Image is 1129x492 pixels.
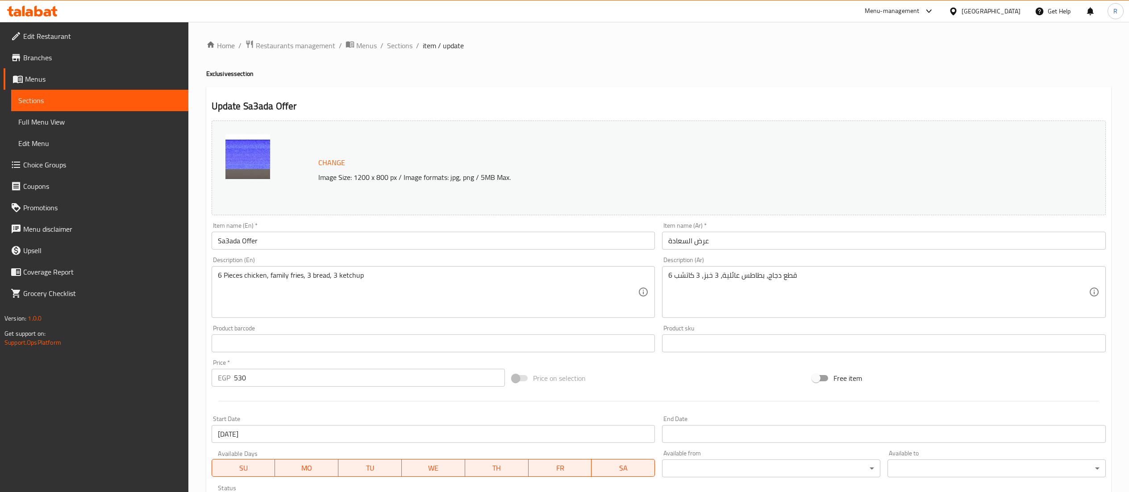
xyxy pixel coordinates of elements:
[275,459,338,477] button: MO
[216,462,272,475] span: SU
[962,6,1021,16] div: [GEOGRAPHIC_DATA]
[380,40,383,51] li: /
[887,459,1106,477] div: ​
[212,232,655,250] input: Enter name En
[4,240,188,261] a: Upsell
[402,459,465,477] button: WE
[315,154,349,172] button: Change
[11,133,188,154] a: Edit Menu
[532,462,588,475] span: FR
[662,459,880,477] div: ​
[595,462,651,475] span: SA
[529,459,592,477] button: FR
[346,40,377,51] a: Menus
[218,271,638,313] textarea: 6 Pieces chicken, family fries, 3 bread, 3 ketchup
[279,462,335,475] span: MO
[4,68,188,90] a: Menus
[4,313,26,324] span: Version:
[23,245,181,256] span: Upsell
[206,40,1111,51] nav: breadcrumb
[668,271,1089,313] textarea: 6 قطع دجاج، بطاطس عائلية، 3 خبز، 3 كاتشب
[533,373,586,384] span: Price on selection
[4,25,188,47] a: Edit Restaurant
[662,232,1106,250] input: Enter name Ar
[18,138,181,149] span: Edit Menu
[218,372,230,383] p: EGP
[225,134,270,179] img: talabat_photos52__Copy_1638917060405905516.png
[234,369,505,387] input: Please enter price
[318,156,345,169] span: Change
[4,283,188,304] a: Grocery Checklist
[4,154,188,175] a: Choice Groups
[469,462,525,475] span: TH
[23,159,181,170] span: Choice Groups
[28,313,42,324] span: 1.0.0
[4,261,188,283] a: Coverage Report
[206,40,235,51] a: Home
[4,218,188,240] a: Menu disclaimer
[662,334,1106,352] input: Please enter product sku
[23,181,181,192] span: Coupons
[592,459,655,477] button: SA
[23,224,181,234] span: Menu disclaimer
[4,175,188,197] a: Coupons
[25,74,181,84] span: Menus
[4,337,61,348] a: Support.OpsPlatform
[212,100,1106,113] h2: Update Sa3ada Offer
[206,69,1111,78] h4: Exclusives section
[11,111,188,133] a: Full Menu View
[23,267,181,277] span: Coverage Report
[405,462,462,475] span: WE
[4,328,46,339] span: Get support on:
[338,459,402,477] button: TU
[23,31,181,42] span: Edit Restaurant
[238,40,242,51] li: /
[23,202,181,213] span: Promotions
[256,40,335,51] span: Restaurants management
[4,47,188,68] a: Branches
[11,90,188,111] a: Sections
[23,52,181,63] span: Branches
[465,459,529,477] button: TH
[245,40,335,51] a: Restaurants management
[356,40,377,51] span: Menus
[18,117,181,127] span: Full Menu View
[387,40,412,51] a: Sections
[416,40,419,51] li: /
[18,95,181,106] span: Sections
[212,459,275,477] button: SU
[833,373,862,384] span: Free item
[212,334,655,352] input: Please enter product barcode
[865,6,920,17] div: Menu-management
[1113,6,1117,16] span: R
[423,40,464,51] span: item / update
[342,462,398,475] span: TU
[315,172,965,183] p: Image Size: 1200 x 800 px / Image formats: jpg, png / 5MB Max.
[23,288,181,299] span: Grocery Checklist
[339,40,342,51] li: /
[4,197,188,218] a: Promotions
